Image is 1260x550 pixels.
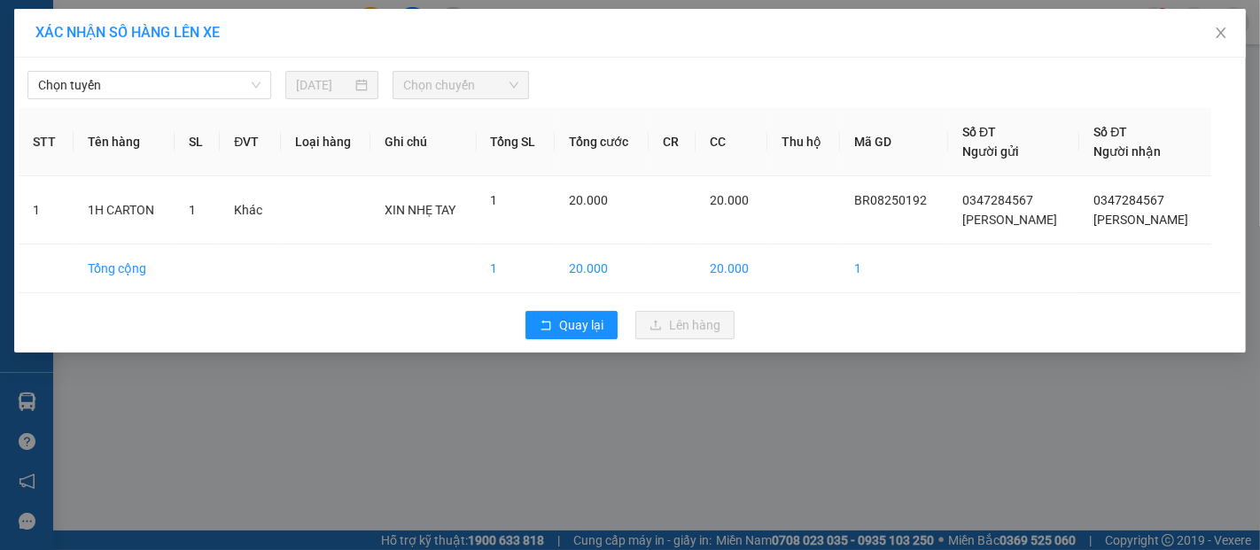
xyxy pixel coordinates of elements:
[1093,144,1161,159] span: Người nhận
[19,176,74,244] td: 1
[1196,9,1246,58] button: Close
[35,24,220,41] span: XÁC NHẬN SỐ HÀNG LÊN XE
[649,108,696,176] th: CR
[854,193,927,207] span: BR08250192
[370,108,477,176] th: Ghi chú
[525,311,618,339] button: rollbackQuay lại
[296,75,352,95] input: 13/08/2025
[1214,26,1228,40] span: close
[962,144,1019,159] span: Người gửi
[1093,125,1127,139] span: Số ĐT
[1093,193,1164,207] span: 0347284567
[220,176,280,244] td: Khác
[569,193,608,207] span: 20.000
[559,315,603,335] span: Quay lại
[540,319,552,333] span: rollback
[840,244,948,293] td: 1
[555,244,649,293] td: 20.000
[403,72,518,98] span: Chọn chuyến
[477,108,556,176] th: Tổng SL
[74,244,175,293] td: Tổng cộng
[281,108,370,176] th: Loại hàng
[962,125,996,139] span: Số ĐT
[696,244,767,293] td: 20.000
[962,193,1033,207] span: 0347284567
[840,108,948,176] th: Mã GD
[555,108,649,176] th: Tổng cước
[74,176,175,244] td: 1H CARTON
[710,193,749,207] span: 20.000
[696,108,767,176] th: CC
[175,108,220,176] th: SL
[385,203,455,217] span: XIN NHẸ TAY
[19,108,74,176] th: STT
[491,193,498,207] span: 1
[220,108,280,176] th: ĐVT
[635,311,735,339] button: uploadLên hàng
[767,108,840,176] th: Thu hộ
[38,72,261,98] span: Chọn tuyến
[189,203,196,217] span: 1
[1093,213,1188,227] span: [PERSON_NAME]
[962,213,1057,227] span: [PERSON_NAME]
[74,108,175,176] th: Tên hàng
[477,244,556,293] td: 1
